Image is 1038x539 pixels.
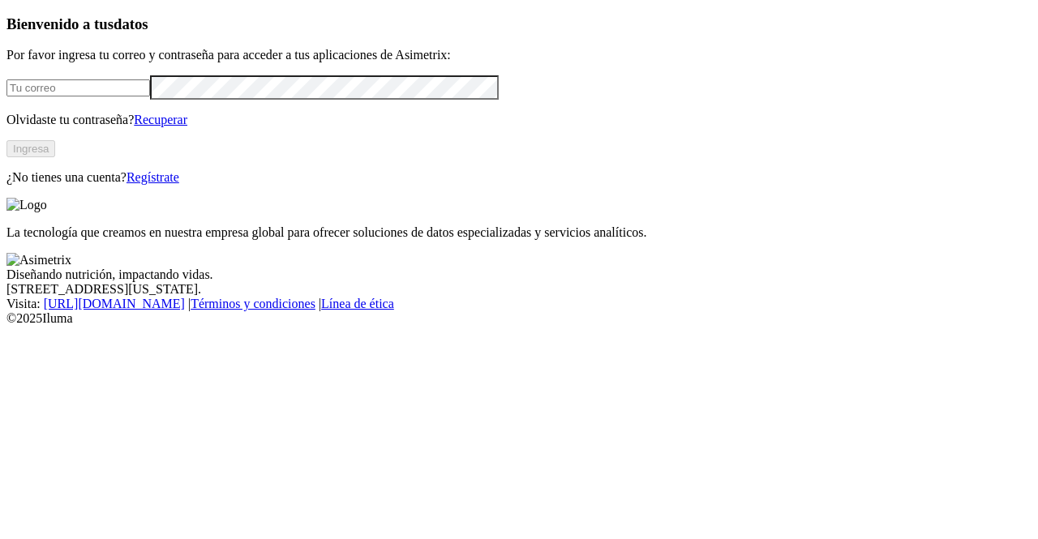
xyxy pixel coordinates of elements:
[6,198,47,212] img: Logo
[6,113,1032,127] p: Olvidaste tu contraseña?
[6,140,55,157] button: Ingresa
[6,170,1032,185] p: ¿No tienes una cuenta?
[44,297,185,310] a: [URL][DOMAIN_NAME]
[127,170,179,184] a: Regístrate
[191,297,315,310] a: Términos y condiciones
[6,15,1032,33] h3: Bienvenido a tus
[6,311,1032,326] div: © 2025 Iluma
[6,253,71,267] img: Asimetrix
[134,113,187,126] a: Recuperar
[6,79,150,96] input: Tu correo
[114,15,148,32] span: datos
[6,48,1032,62] p: Por favor ingresa tu correo y contraseña para acceder a tus aplicaciones de Asimetrix:
[6,267,1032,282] div: Diseñando nutrición, impactando vidas.
[6,225,1032,240] p: La tecnología que creamos en nuestra empresa global para ofrecer soluciones de datos especializad...
[6,282,1032,297] div: [STREET_ADDRESS][US_STATE].
[6,297,1032,311] div: Visita : | |
[321,297,394,310] a: Línea de ética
